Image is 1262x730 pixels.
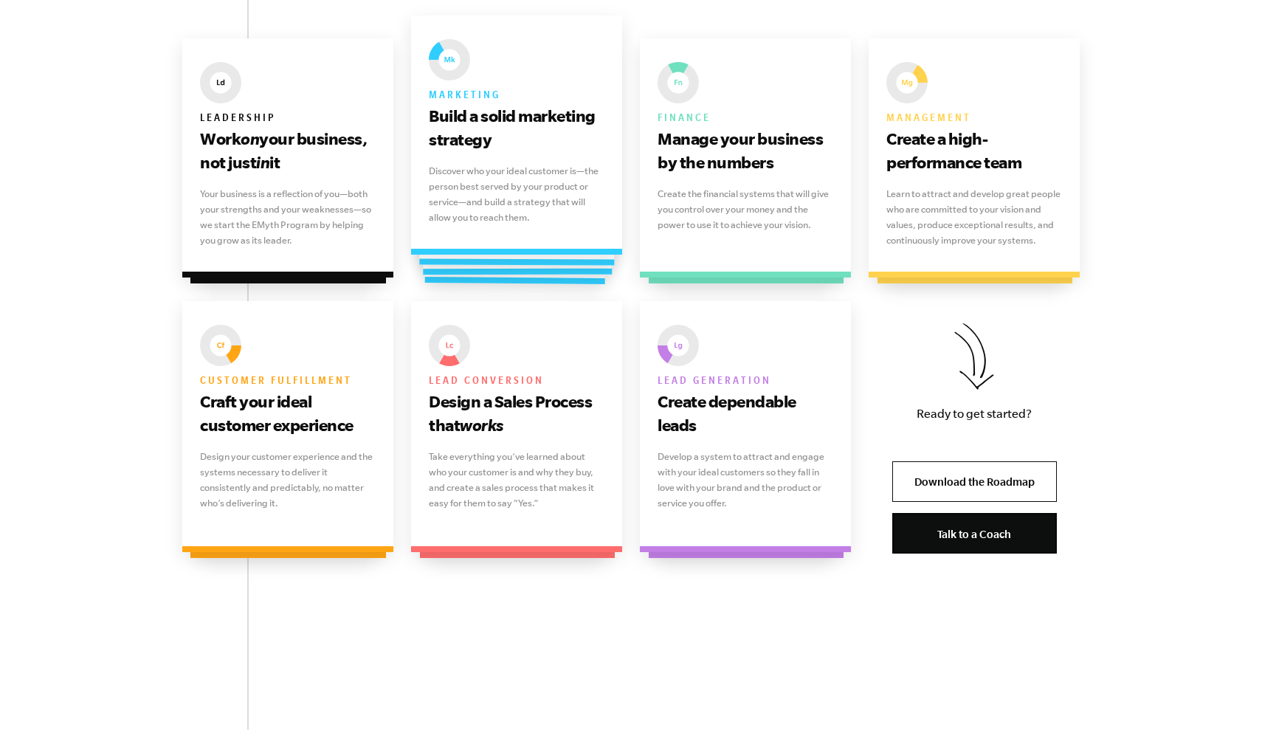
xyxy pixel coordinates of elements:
[658,390,833,437] h3: Create dependable leads
[200,449,376,511] p: Design your customer experience and the systems necessary to deliver it consistently and predicta...
[429,390,604,437] h3: Design a Sales Process that
[658,325,699,366] img: EMyth The Seven Essential Systems: Lead generation
[200,390,376,437] h3: Craft your ideal customer experience
[658,109,833,127] h6: Finance
[658,372,833,390] h6: Lead generation
[200,372,376,390] h6: Customer fulfillment
[429,449,604,511] p: Take everything you’ve learned about who your customer is and why they buy, and create a sales pr...
[954,323,994,390] img: Download the Roadmap
[886,127,1062,174] h3: Create a high-performance team
[429,39,470,80] img: EMyth The Seven Essential Systems: Marketing
[658,127,833,174] h3: Manage your business by the numbers
[200,62,241,103] img: EMyth The Seven Essential Systems: Leadership
[892,461,1057,502] a: Download the Roadmap
[886,109,1062,127] h6: Management
[200,325,241,366] img: EMyth The Seven Essential Systems: Customer fulfillment
[256,153,269,171] i: in
[886,62,928,103] img: EMyth The Seven Essential Systems: Management
[658,62,699,103] img: EMyth The Seven Essential Systems: Finance
[429,163,604,225] p: Discover who your ideal customer is—the person best served by your product or service—and build a...
[658,449,833,511] p: Develop a system to attract and engage with your ideal customers so they fall in love with your b...
[200,127,376,174] h3: Work your business, not just it
[892,513,1057,554] a: Talk to a Coach
[937,528,1011,540] span: Talk to a Coach
[241,129,259,148] i: on
[886,186,1062,248] p: Learn to attract and develop great people who are committed to your vision and values, produce ex...
[429,372,604,390] h6: Lead conversion
[200,109,376,127] h6: Leadership
[429,104,604,151] h3: Build a solid marketing strategy
[892,404,1057,424] p: Ready to get started?
[658,186,833,233] p: Create the financial systems that will give you control over your money and the power to use it t...
[429,325,470,366] img: EMyth The Seven Essential Systems: Lead conversion
[200,186,376,248] p: Your business is a reflection of you—both your strengths and your weaknesses—so we start the EMyt...
[429,86,604,104] h6: Marketing
[460,416,503,434] i: works
[1188,659,1262,730] iframe: Chat Widget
